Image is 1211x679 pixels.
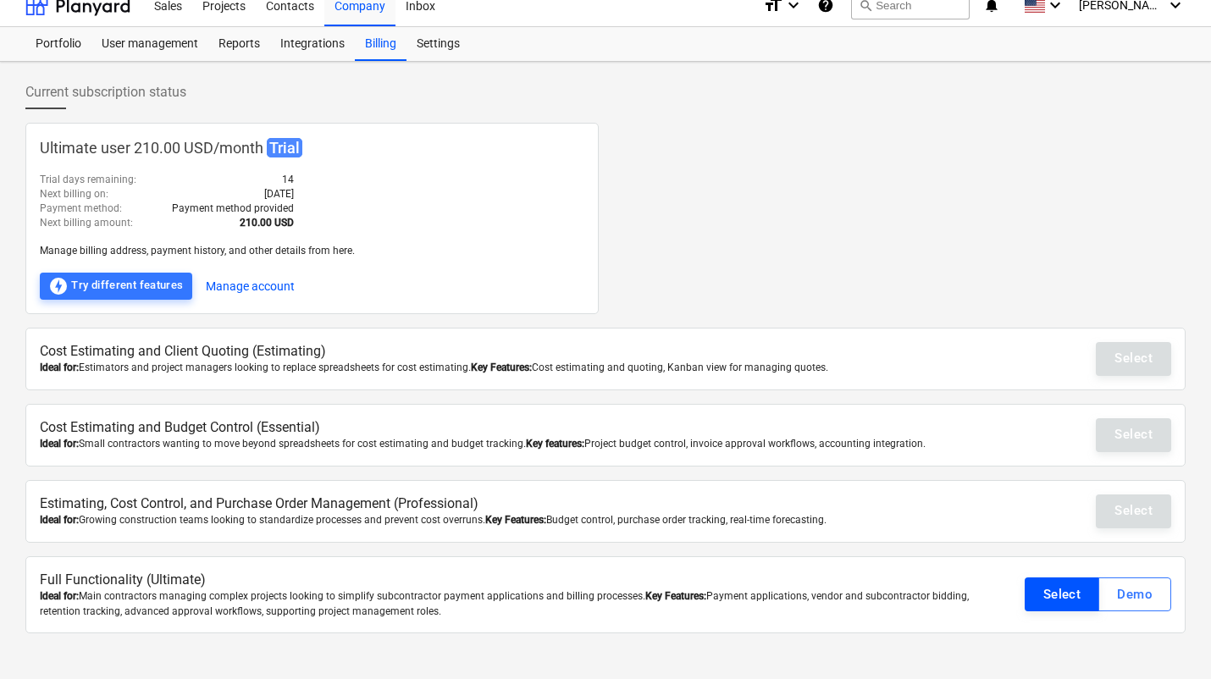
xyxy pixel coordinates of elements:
div: Main contractors managing complex projects looking to simplify subcontractor payment applications... [40,589,982,618]
p: Ultimate user 210.00 USD / month [40,137,584,159]
b: Key Features: [645,590,706,602]
p: Manage billing address, payment history, and other details from here. [40,244,584,258]
p: Cost Estimating and Client Quoting (Estimating) [40,342,982,362]
a: User management [91,27,208,61]
b: Ideal for: [40,438,79,450]
button: Try different features [40,273,192,300]
p: Payment method provided [172,201,294,216]
p: Estimating, Cost Control, and Purchase Order Management (Professional) [40,494,982,514]
p: [DATE] [264,187,294,201]
button: Manage account [206,273,295,300]
p: 14 [282,173,294,187]
div: Estimators and project managers looking to replace spreadsheets for cost estimating. Cost estimat... [40,361,982,375]
a: Integrations [270,27,355,61]
div: Demo [1117,583,1153,605]
p: Trial days remaining : [40,173,136,187]
p: Payment method : [40,201,122,216]
p: Next billing on : [40,187,108,201]
span: Current subscription status [25,82,186,102]
b: 210.00 USD [240,217,294,229]
span: Trial [267,138,302,157]
p: Full Functionality (Ultimate) [40,571,982,590]
div: Try different features [48,276,184,296]
a: Settings [406,27,470,61]
b: Key features: [526,438,584,450]
a: Billing [355,27,406,61]
b: Ideal for: [40,514,79,526]
b: Ideal for: [40,590,79,602]
button: Demo [1098,577,1171,611]
b: Key Features: [485,514,546,526]
b: Key Features: [471,362,532,373]
p: Cost Estimating and Budget Control (Essential) [40,418,982,438]
iframe: Chat Widget [1126,598,1211,679]
div: Small contractors wanting to move beyond spreadsheets for cost estimating and budget tracking. Pr... [40,437,982,451]
div: Growing construction teams looking to standardize processes and prevent cost overruns. Budget con... [40,513,982,527]
span: offline_bolt [48,276,69,296]
b: Ideal for: [40,362,79,373]
a: Portfolio [25,27,91,61]
a: Reports [208,27,270,61]
p: Next billing amount : [40,216,133,230]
